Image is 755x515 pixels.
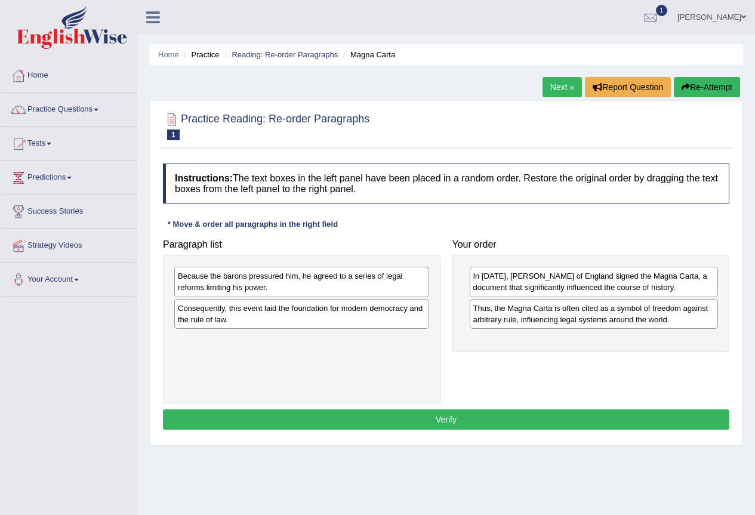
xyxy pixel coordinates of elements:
[1,161,137,191] a: Predictions
[1,127,137,157] a: Tests
[175,173,233,183] b: Instructions:
[1,59,137,89] a: Home
[232,50,338,59] a: Reading: Re-order Paragraphs
[470,299,719,329] div: Thus, the Magna Carta is often cited as a symbol of freedom against arbitrary rule, influencing l...
[174,267,429,297] div: Because the barons pressured him, he agreed to a series of legal reforms limiting his power.
[167,129,180,140] span: 1
[163,110,369,140] h2: Practice Reading: Re-order Paragraphs
[340,49,395,60] li: Magna Carta
[163,218,343,230] div: * Move & order all paragraphs in the right field
[656,5,668,16] span: 1
[181,49,219,60] li: Practice
[452,239,730,250] h4: Your order
[158,50,179,59] a: Home
[163,239,440,250] h4: Paragraph list
[585,77,671,97] button: Report Question
[674,77,740,97] button: Re-Attempt
[1,263,137,293] a: Your Account
[1,229,137,259] a: Strategy Videos
[163,409,729,430] button: Verify
[1,93,137,123] a: Practice Questions
[174,299,429,329] div: Consequently, this event laid the foundation for modern democracy and the rule of law.
[470,267,719,297] div: In [DATE], [PERSON_NAME] of England signed the Magna Carta, a document that significantly influen...
[1,195,137,225] a: Success Stories
[163,164,729,203] h4: The text boxes in the left panel have been placed in a random order. Restore the original order b...
[543,77,582,97] a: Next »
